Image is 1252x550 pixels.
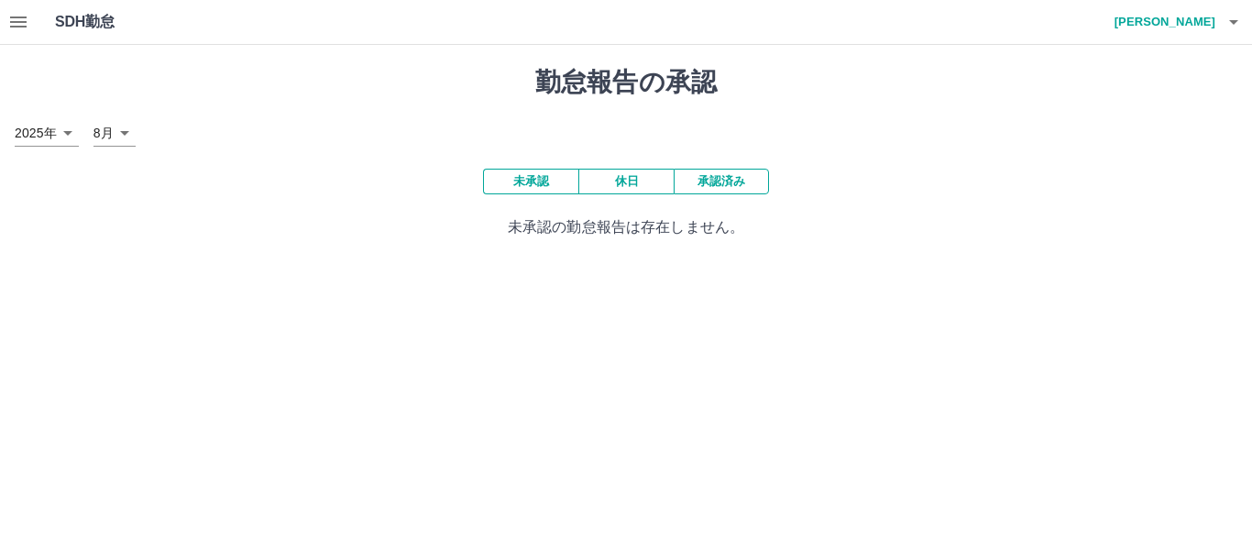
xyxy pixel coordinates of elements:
[15,120,79,147] div: 2025年
[578,169,674,194] button: 休日
[15,216,1237,238] p: 未承認の勤怠報告は存在しません。
[93,120,136,147] div: 8月
[674,169,769,194] button: 承認済み
[15,67,1237,98] h1: 勤怠報告の承認
[483,169,578,194] button: 未承認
